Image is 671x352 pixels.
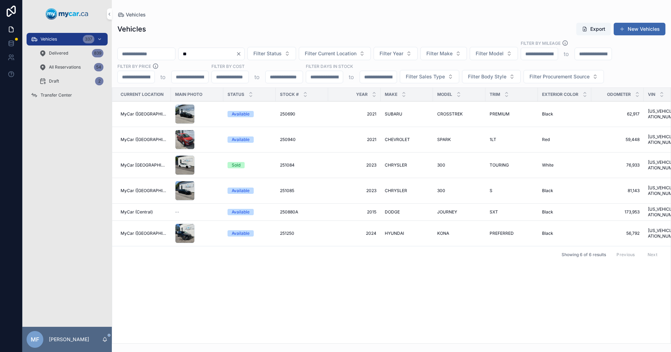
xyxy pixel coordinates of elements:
span: White [542,162,554,168]
a: 2024 [332,231,376,236]
a: Vehicles [117,11,146,18]
a: HYUNDAI [385,231,429,236]
span: All Reservations [49,64,81,70]
button: Clear [236,51,244,57]
a: Sold [228,162,272,168]
div: Available [232,111,250,117]
a: Vehicles337 [27,33,108,45]
button: Select Button [247,47,296,60]
span: 300 [437,188,445,193]
span: 76,933 [596,162,640,168]
span: CHEVROLET [385,137,410,142]
a: DODGE [385,209,429,215]
a: Black [542,188,587,193]
button: New Vehicles [614,23,665,35]
span: 62,917 [596,111,640,117]
span: Status [228,92,244,97]
button: Select Button [374,47,418,60]
h1: Vehicles [117,24,146,34]
span: 251250 [280,231,294,236]
span: CROSSTREK [437,111,463,117]
span: SPARK [437,137,451,142]
span: Filter Current Location [305,50,356,57]
a: 59,448 [596,137,640,142]
div: 839 [92,49,103,57]
a: SUBARU [385,111,429,117]
a: 2021 [332,111,376,117]
a: CHRYSLER [385,162,429,168]
span: SXT [490,209,498,215]
a: SPARK [437,137,481,142]
span: SUBARU [385,111,402,117]
div: Available [232,230,250,237]
span: 251084 [280,162,295,168]
span: KONA [437,231,449,236]
span: Black [542,209,553,215]
a: 250880A [280,209,324,215]
span: JOURNEY [437,209,457,215]
button: Export [576,23,611,35]
a: 2023 [332,162,376,168]
div: Available [232,188,250,194]
a: Red [542,137,587,142]
a: 251085 [280,188,324,193]
span: Filter Sales Type [406,73,445,80]
span: Showing 6 of 6 results [562,252,606,258]
span: 250880A [280,209,298,215]
span: Vehicles [126,11,146,18]
a: MyCar ([GEOGRAPHIC_DATA]) [121,111,167,117]
a: MyCar [GEOGRAPHIC_DATA] [121,162,167,168]
a: White [542,162,587,168]
span: Model [437,92,452,97]
a: CHRYSLER [385,188,429,193]
a: PREMIUM [490,111,534,117]
span: Filter Year [380,50,403,57]
span: Exterior Color [542,92,578,97]
a: JOURNEY [437,209,481,215]
a: 2015 [332,209,376,215]
span: Filter Body Style [468,73,506,80]
a: Available [228,209,272,215]
span: 250940 [280,137,296,142]
span: Trim [490,92,500,97]
span: -- [175,209,179,215]
span: Stock # [280,92,299,97]
span: VIN [648,92,655,97]
span: Odometer [607,92,631,97]
a: Delivered839 [35,47,108,59]
label: Filter Days In Stock [306,63,353,69]
span: 2021 [332,137,376,142]
span: Red [542,137,550,142]
span: CHRYSLER [385,188,407,193]
a: -- [175,209,219,215]
span: 56,792 [596,231,640,236]
span: 81,143 [596,188,640,193]
span: Current Location [121,92,164,97]
span: Delivered [49,50,68,56]
span: TOURING [490,162,509,168]
span: Make [385,92,397,97]
span: Filter Make [426,50,453,57]
p: to [564,50,569,58]
span: 250690 [280,111,295,117]
span: MyCar ([GEOGRAPHIC_DATA]) [121,231,167,236]
span: 1LT [490,137,496,142]
span: S [490,188,492,193]
a: KONA [437,231,481,236]
a: CROSSTREK [437,111,481,117]
p: to [254,73,260,81]
span: Year [356,92,368,97]
a: S [490,188,534,193]
span: CHRYSLER [385,162,407,168]
a: 2023 [332,188,376,193]
button: Select Button [524,70,604,83]
span: Filter Model [476,50,504,57]
span: 300 [437,162,445,168]
p: to [349,73,354,81]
